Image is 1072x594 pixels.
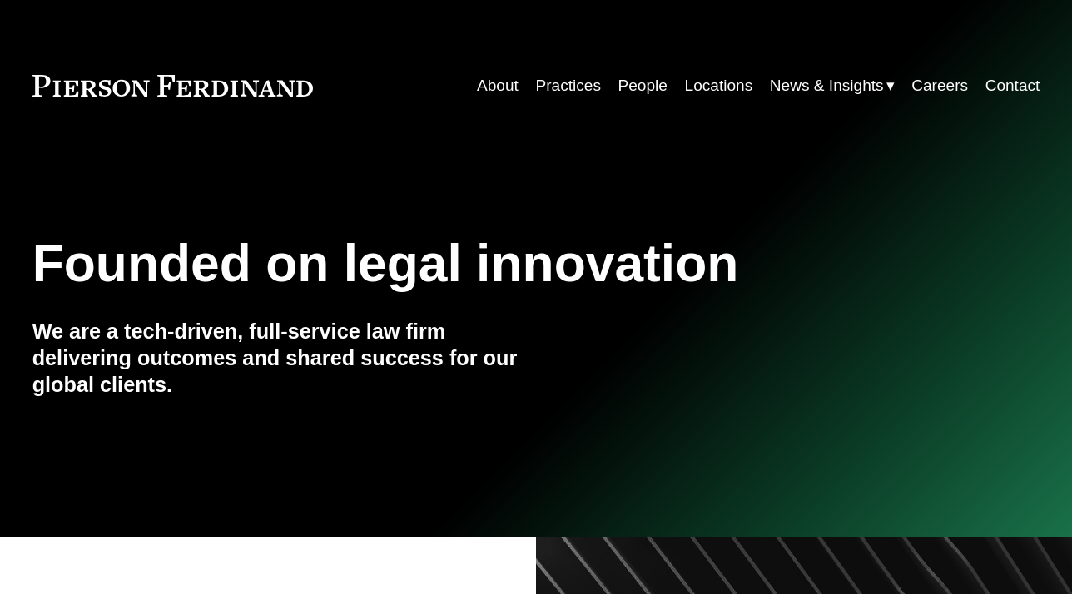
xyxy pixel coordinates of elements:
a: Practices [535,70,600,101]
a: People [618,70,668,101]
a: Contact [985,70,1040,101]
a: folder dropdown [770,70,895,101]
span: News & Insights [770,72,884,100]
a: About [477,70,519,101]
h1: Founded on legal innovation [32,234,872,293]
a: Careers [911,70,968,101]
h4: We are a tech-driven, full-service law firm delivering outcomes and shared success for our global... [32,318,536,398]
a: Locations [685,70,753,101]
